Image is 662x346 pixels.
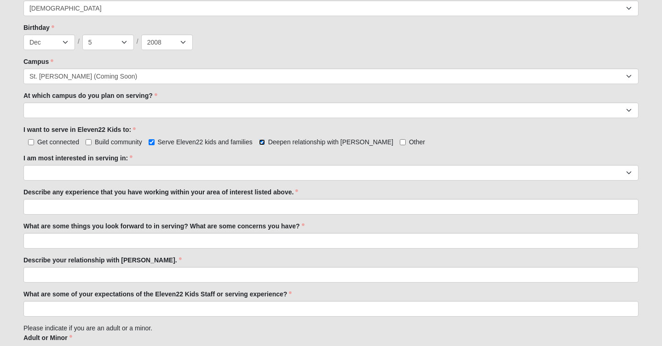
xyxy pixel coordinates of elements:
[23,125,136,134] label: I want to serve in Eleven22 Kids to:
[158,138,253,146] span: Serve Eleven22 kids and families
[268,138,393,146] span: Deepen relationship with [PERSON_NAME]
[28,139,34,145] input: Get connected
[23,255,182,265] label: Describe your relationship with [PERSON_NAME].
[400,139,406,145] input: Other
[23,221,305,231] label: What are some things you look forward to in serving? What are some concerns you have?
[37,138,79,146] span: Get connected
[137,37,138,47] span: /
[23,187,298,197] label: Describe any experience that you have working within your area of interest listed above.
[23,289,292,299] label: What are some of your expectations of the Eleven22 Kids Staff or serving experience?
[23,91,157,100] label: At which campus do you plan on serving?
[23,153,132,163] label: I am most interested in serving in:
[149,139,155,145] input: Serve Eleven22 kids and families
[23,333,72,342] label: Adult or Minor
[259,139,265,145] input: Deepen relationship with [PERSON_NAME]
[23,57,53,66] label: Campus
[78,37,80,47] span: /
[409,138,425,146] span: Other
[86,139,92,145] input: Build community
[23,23,54,32] label: Birthday
[95,138,142,146] span: Build community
